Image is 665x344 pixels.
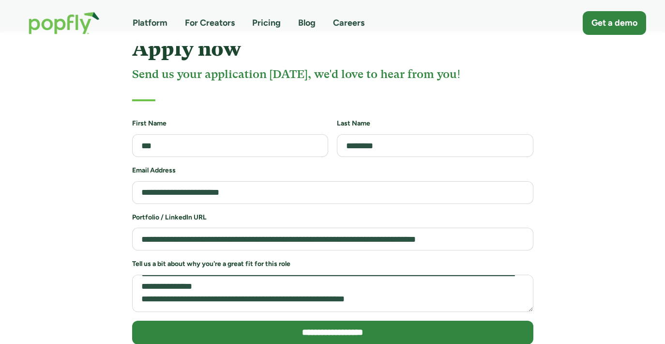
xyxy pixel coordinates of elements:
h6: Last Name [337,119,533,128]
h6: Tell us a bit about why you're a great fit for this role [132,259,533,269]
a: Get a demo [583,11,646,35]
h6: First Name [132,119,329,128]
a: Blog [298,17,316,29]
a: Careers [333,17,364,29]
h6: Email Address [132,166,533,175]
h6: Portfolio / LinkedIn URL [132,213,533,222]
h4: Apply now [132,37,533,61]
div: Get a demo [591,17,637,29]
h4: Send us your application [DATE], we'd love to hear from you! [132,66,533,82]
a: home [19,2,109,44]
a: Pricing [252,17,281,29]
a: Platform [133,17,167,29]
a: For Creators [185,17,235,29]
